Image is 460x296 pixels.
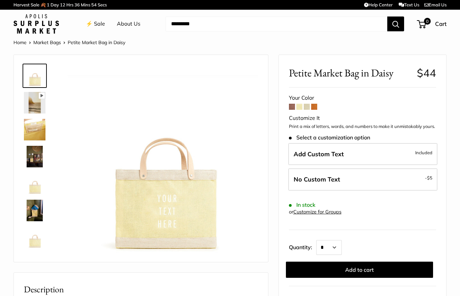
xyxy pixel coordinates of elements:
[289,134,370,141] span: Select a customization option
[91,2,97,7] span: 54
[23,91,47,115] a: Petite Market Bag in Daisy
[289,67,412,79] span: Petite Market Bag in Daisy
[47,2,50,7] span: 1
[289,238,316,255] label: Quantity:
[399,2,419,7] a: Text Us
[13,39,27,45] a: Home
[289,207,341,217] div: or
[68,65,258,255] img: Petite Market Bag in Daisy
[166,17,387,31] input: Search...
[435,20,447,27] span: Cart
[24,92,45,113] img: Petite Market Bag in Daisy
[286,262,433,278] button: Add to cart
[294,175,340,183] span: No Custom Text
[288,143,437,165] label: Add Custom Text
[24,283,258,296] h2: Description
[98,2,107,7] span: Secs
[288,168,437,191] label: Leave Blank
[427,175,432,180] span: $5
[425,174,432,182] span: -
[289,202,316,208] span: In stock
[424,18,431,25] span: 0
[117,19,140,29] a: About Us
[24,200,45,221] img: Petite Market Bag in Daisy
[364,2,393,7] a: Help Center
[417,66,436,79] span: $44
[60,2,65,7] span: 12
[294,150,344,158] span: Add Custom Text
[387,17,404,31] button: Search
[23,225,47,250] a: Petite Market Bag in Daisy
[23,171,47,196] a: Petite Market Bag in Daisy
[68,39,125,45] span: Petite Market Bag in Daisy
[13,14,59,34] img: Apolis: Surplus Market
[289,113,436,123] div: Customize It
[24,65,45,87] img: Petite Market Bag in Daisy
[81,2,90,7] span: Mins
[289,123,436,130] p: Print a mix of letters, words, and numbers to make it unmistakably yours.
[23,118,47,142] a: Petite Market Bag in Daisy
[24,146,45,167] img: Petite Market Bag in Daisy
[418,19,447,29] a: 0 Cart
[23,198,47,223] a: Petite Market Bag in Daisy
[13,38,125,47] nav: Breadcrumb
[66,2,73,7] span: Hrs
[293,209,341,215] a: Customize for Groups
[33,39,61,45] a: Market Bags
[86,19,105,29] a: ⚡️ Sale
[24,173,45,194] img: Petite Market Bag in Daisy
[74,2,80,7] span: 36
[23,144,47,169] a: Petite Market Bag in Daisy
[24,119,45,140] img: Petite Market Bag in Daisy
[23,64,47,88] a: Petite Market Bag in Daisy
[24,227,45,248] img: Petite Market Bag in Daisy
[424,2,447,7] a: Email Us
[415,149,432,157] span: Included
[289,93,436,103] div: Your Color
[51,2,59,7] span: Day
